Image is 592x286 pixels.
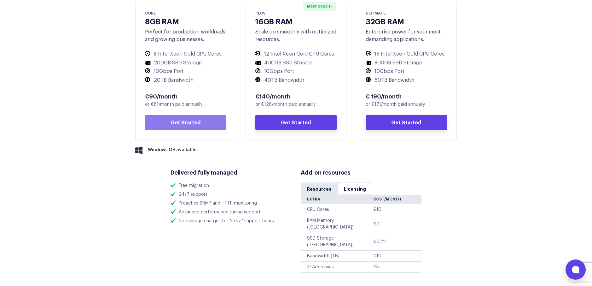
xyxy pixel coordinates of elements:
li: 60TB Bandwidth [366,77,447,84]
li: 10Gbps Port [145,68,226,75]
div: Perfect for production workloads and growing businesses. [145,28,226,43]
td: Bandwidth (TB) [301,251,373,262]
div: Scale up smoothly with optimized resources. [255,28,337,43]
a: Licensing [338,182,372,195]
a: Get Started [366,115,447,130]
div: €140/month [255,92,337,100]
li: 200GB SSD Storage [145,60,226,66]
td: CPU Cores [301,204,373,215]
li: Advanced performance tuning support [171,209,291,216]
div: or €81/month paid annually [145,101,226,108]
li: 16 Intel Xeon Gold CPU Cores [366,51,447,57]
div: ULTIMATE [366,10,447,16]
li: No overage charges for "extra" support hours [171,218,291,224]
li: 24/7 support [171,191,291,198]
li: 12 Intel Xeon Gold CPU Cores [255,51,337,57]
td: €5 [373,262,421,273]
th: Extra [301,195,373,204]
h3: Delivered fully managed [171,168,291,176]
th: Cost/Month [373,195,421,204]
span: Most popular [303,2,336,11]
h3: Add-on resources [301,168,421,176]
li: Free migration [171,182,291,189]
a: Get Started [145,115,226,130]
div: Enterprise power for your most demanding applications. [366,28,447,43]
li: 40TB Bandwidth [255,77,337,84]
a: Resources [301,182,338,195]
div: or €171/month paid annually [366,101,447,108]
li: 10Gbps Port [366,68,447,75]
li: 8 Intel Xeon Gold CPU Cores [145,51,226,57]
span: Windows OS available. [148,147,198,153]
h3: 16GB RAM [255,16,337,26]
td: €10 [373,251,421,262]
td: IP Addresses [301,262,373,273]
td: RAM Memory ([GEOGRAPHIC_DATA]) [301,215,373,233]
h3: 8GB RAM [145,16,226,26]
td: SSD Storage ([GEOGRAPHIC_DATA]) [301,233,373,251]
li: 400GB SSD Storage [255,60,337,66]
div: €90/month [145,92,226,100]
li: Proactive SNMP and HTTP monitoring [171,200,291,207]
div: or €126/month paid annually [255,101,337,108]
td: €0.22 [373,233,421,251]
div: € 190/month [366,92,447,100]
li: 20TB Bandwidth [145,77,226,84]
li: 10Gbps Port [255,68,337,75]
td: €7 [373,215,421,233]
a: Get Started [255,115,337,130]
h3: 32GB RAM [366,16,447,26]
li: 800GB SSD Storage [366,60,447,66]
div: PLUS [255,10,337,16]
button: Open chat window [566,259,586,280]
div: CORE [145,10,226,16]
td: €10 [373,204,421,215]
